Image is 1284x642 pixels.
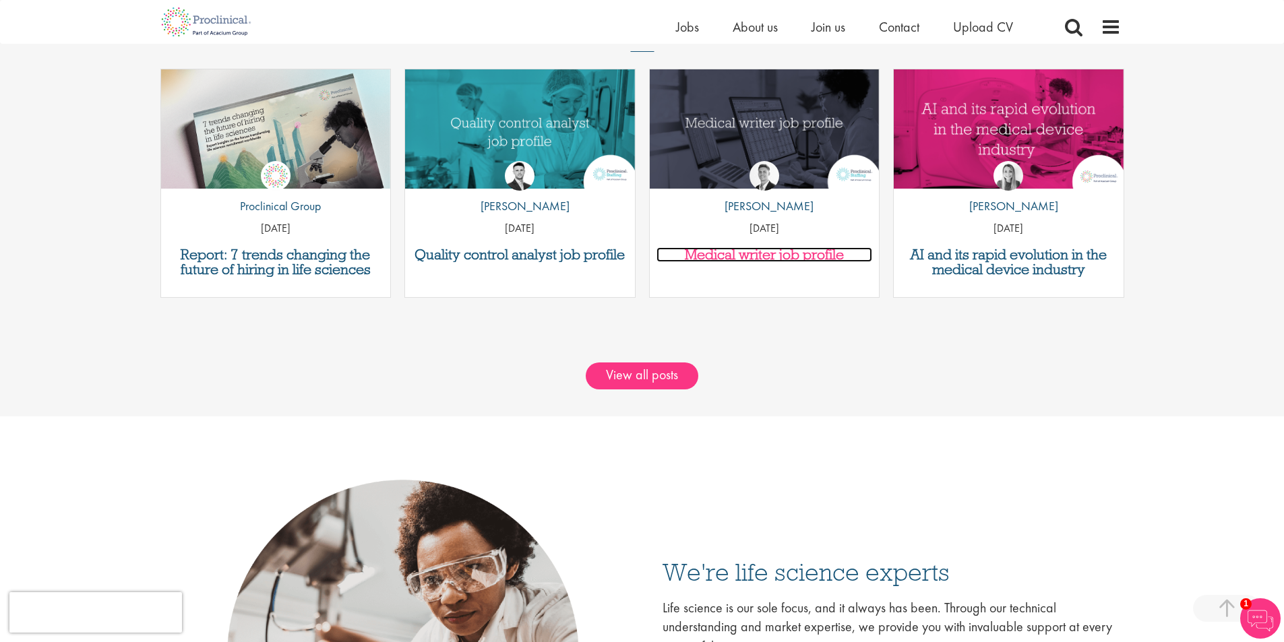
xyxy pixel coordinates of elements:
[650,69,880,189] img: Medical writer job profile
[405,69,635,189] img: quality control analyst job profile
[161,221,391,236] p: [DATE]
[161,69,391,189] a: Link to a post
[470,161,570,222] a: Joshua Godden [PERSON_NAME]
[894,69,1124,189] img: AI and Its Impact on the Medical Device Industry | Proclinical
[650,69,880,189] a: Link to a post
[505,161,534,191] img: Joshua Godden
[812,18,845,36] a: Join us
[656,247,873,262] a: Medical writer job profile
[1240,598,1252,610] span: 1
[663,559,1121,584] h3: We're life science experts
[894,69,1124,189] a: Link to a post
[650,221,880,236] p: [DATE]
[953,18,1013,36] a: Upload CV
[168,247,384,277] a: Report: 7 trends changing the future of hiring in life sciences
[586,362,698,389] a: View all posts
[900,247,1117,277] a: AI and its rapid evolution in the medical device industry
[230,197,321,215] p: Proclinical Group
[412,247,628,262] a: Quality control analyst job profile
[161,69,391,199] img: Proclinical: Life sciences hiring trends report 2025
[405,221,635,236] p: [DATE]
[959,197,1058,215] p: [PERSON_NAME]
[733,18,778,36] a: About us
[894,221,1124,236] p: [DATE]
[714,197,814,215] p: [PERSON_NAME]
[959,161,1058,222] a: Hannah Burke [PERSON_NAME]
[9,592,182,633] iframe: reCAPTCHA
[230,161,321,222] a: Proclinical Group Proclinical Group
[470,197,570,215] p: [PERSON_NAME]
[714,161,814,222] a: George Watson [PERSON_NAME]
[750,161,779,191] img: George Watson
[676,18,699,36] a: Jobs
[879,18,919,36] a: Contact
[993,161,1023,191] img: Hannah Burke
[261,161,291,191] img: Proclinical Group
[405,69,635,189] a: Link to a post
[1240,598,1281,639] img: Chatbot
